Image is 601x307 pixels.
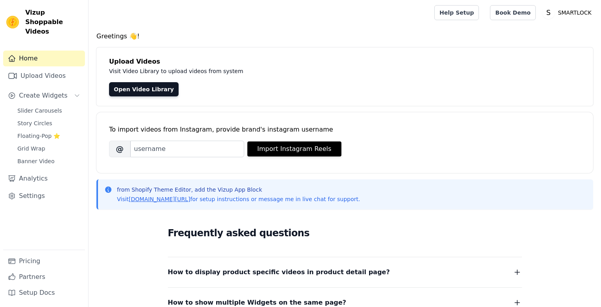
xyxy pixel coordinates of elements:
[3,285,85,301] a: Setup Docs
[17,132,60,140] span: Floating-Pop ⭐
[109,141,130,157] span: @
[13,143,85,154] a: Grid Wrap
[168,225,522,241] h2: Frequently asked questions
[25,8,82,36] span: Vizup Shoppable Videos
[19,91,68,100] span: Create Widgets
[168,267,390,278] span: How to display product specific videos in product detail page?
[546,9,550,17] text: S
[542,6,595,20] button: S SMARTLOCK
[3,253,85,269] a: Pricing
[17,145,45,153] span: Grid Wrap
[130,141,244,157] input: username
[96,32,593,41] h4: Greetings 👋!
[17,119,52,127] span: Story Circles
[117,195,360,203] p: Visit for setup instructions or message me in live chat for support.
[3,88,85,104] button: Create Widgets
[555,6,595,20] p: SMARTLOCK
[3,171,85,186] a: Analytics
[168,267,522,278] button: How to display product specific videos in product detail page?
[13,118,85,129] a: Story Circles
[3,68,85,84] a: Upload Videos
[3,51,85,66] a: Home
[247,141,341,156] button: Import Instagram Reels
[3,188,85,204] a: Settings
[109,82,179,96] a: Open Video Library
[6,16,19,28] img: Vizup
[13,130,85,141] a: Floating-Pop ⭐
[13,105,85,116] a: Slider Carousels
[17,157,55,165] span: Banner Video
[434,5,479,20] a: Help Setup
[17,107,62,115] span: Slider Carousels
[109,57,580,66] h4: Upload Videos
[117,186,360,194] p: from Shopify Theme Editor, add the Vizup App Block
[13,156,85,167] a: Banner Video
[109,66,463,76] p: Visit Video Library to upload videos from system
[129,196,190,202] a: [DOMAIN_NAME][URL]
[490,5,535,20] a: Book Demo
[109,125,580,134] div: To import videos from Instagram, provide brand's instagram username
[3,269,85,285] a: Partners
